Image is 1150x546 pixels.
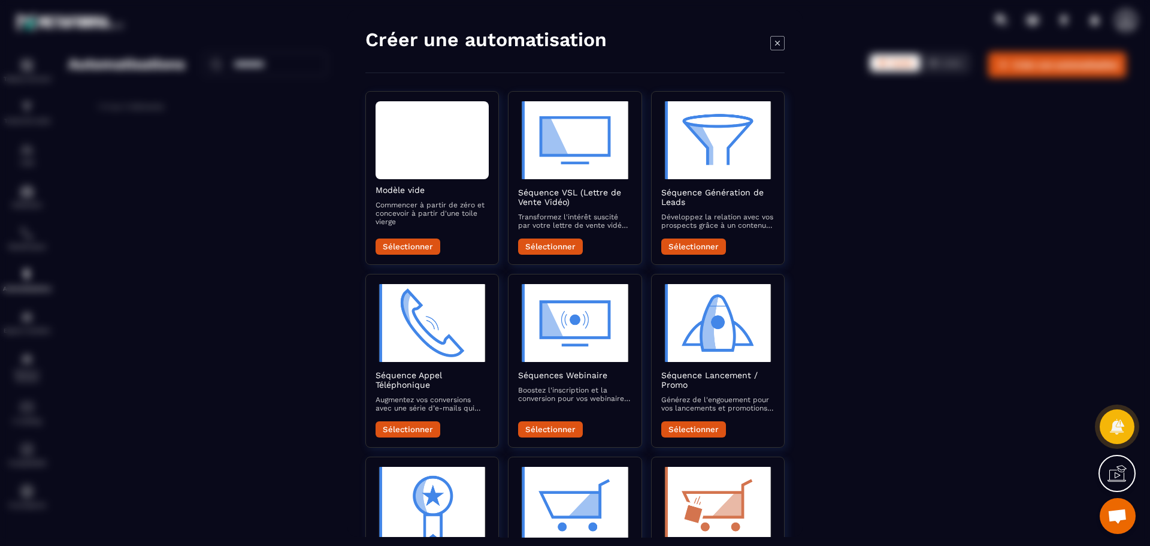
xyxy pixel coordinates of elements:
[518,284,631,362] img: automation-objective-icon
[661,239,726,255] button: Sélectionner
[1100,498,1136,534] a: Ouvrir le chat
[376,421,440,438] button: Sélectionner
[518,370,631,380] h2: Séquences Webinaire
[518,239,583,255] button: Sélectionner
[661,396,774,412] p: Générez de l'engouement pour vos lancements et promotions avec une séquence d’e-mails captivante ...
[376,185,489,195] h2: Modèle vide
[518,213,631,230] p: Transformez l'intérêt suscité par votre lettre de vente vidéo en actions concrètes avec des e-mai...
[365,28,607,52] h4: Créer une automatisation
[661,101,774,179] img: automation-objective-icon
[661,370,774,390] h2: Séquence Lancement / Promo
[518,101,631,179] img: automation-objective-icon
[376,239,440,255] button: Sélectionner
[661,188,774,207] h2: Séquence Génération de Leads
[661,213,774,230] p: Développez la relation avec vos prospects grâce à un contenu attractif qui les accompagne vers la...
[661,284,774,362] img: automation-objective-icon
[376,284,489,362] img: automation-objective-icon
[661,421,726,438] button: Sélectionner
[661,467,774,545] img: automation-objective-icon
[376,201,489,226] p: Commencer à partir de zéro et concevoir à partir d'une toile vierge
[518,386,631,403] p: Boostez l'inscription et la conversion pour vos webinaires avec des e-mails qui informent, rappel...
[376,396,489,412] p: Augmentez vos conversions avec une série d’e-mails qui préparent et suivent vos appels commerciaux
[518,467,631,545] img: automation-objective-icon
[376,467,489,545] img: automation-objective-icon
[376,370,489,390] h2: Séquence Appel Téléphonique
[518,188,631,207] h2: Séquence VSL (Lettre de Vente Vidéo)
[518,421,583,438] button: Sélectionner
